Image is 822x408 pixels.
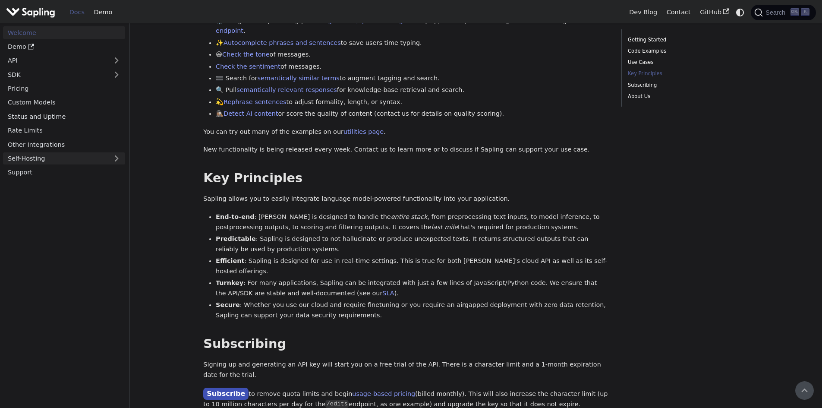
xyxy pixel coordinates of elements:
li: : [PERSON_NAME] is designed to handle the , from preprocessing text inputs, to model inference, t... [216,212,609,233]
a: SDK [3,68,108,81]
p: New functionality is being released every week. Contact us to learn more or to discuss if Sapling... [203,145,609,155]
li: ⚙️ Integrate deep learning-powered into any application, either through the or through the . [216,16,609,37]
li: 😀 of messages. [216,50,609,60]
a: Check the tone [222,51,269,58]
li: : Sapling is designed to not hallucinate or produce unexpected texts. It returns structured outpu... [216,234,609,255]
strong: Turnkey [216,279,243,286]
span: Search [763,9,791,16]
strong: Efficient [216,257,244,264]
li: : Sapling is designed for use in real-time settings. This is true for both [PERSON_NAME]'s cloud ... [216,256,609,277]
strong: Predictable [216,235,256,242]
li: ✨ to save users time typing. [216,38,609,48]
h2: Key Principles [203,171,609,186]
strong: End-to-end [216,213,254,220]
li: : For many applications, Sapling can be integrated with just a few lines of JavaScript/Python cod... [216,278,609,299]
a: usage-based pricing [352,390,415,397]
li: 🔍 Pull for knowledge-base retrieval and search. [216,85,609,95]
button: Switch between dark and light mode (currently system mode) [734,6,746,19]
a: Dev Blog [624,6,661,19]
button: Search (Ctrl+K) [751,5,816,20]
h2: Subscribing [203,336,609,352]
a: API [3,54,108,67]
p: You can try out many of the examples on our . [203,127,609,137]
li: of messages. [216,62,609,72]
em: entire stack [391,213,428,220]
a: semantically relevant responses [236,86,337,93]
a: Getting Started [628,36,745,44]
a: Support [3,166,125,179]
a: Docs [65,6,89,19]
a: Self-Hosting [3,152,125,165]
a: Welcome [3,26,125,39]
li: 💫 to adjust formality, length, or syntax. [216,97,609,108]
em: last mile [431,224,458,231]
a: Status and Uptime [3,110,125,123]
button: Expand sidebar category 'SDK' [108,68,125,81]
a: semantically similar terms [257,75,339,82]
p: Signing up and generating an API key will start you on a free trial of the API. There is a charac... [203,360,609,380]
p: Sapling allows you to easily integrate language model-powered functionality into your application. [203,194,609,204]
a: Rephrase sentences [224,98,286,105]
a: Detect AI content [224,110,278,117]
a: SLA [382,290,394,297]
strong: Secure [216,301,240,308]
li: 🟰 Search for to augment tagging and search. [216,73,609,84]
a: Subscribe [203,388,249,400]
a: Contact [662,6,696,19]
li: : Whether you use our cloud and require finetuning or you require an airgapped deployment with ze... [216,300,609,321]
a: utilities page [343,128,384,135]
a: Subscribing [628,81,745,89]
li: 🕵🏽‍♀️ or score the quality of content (contact us for details on quality scoring). [216,109,609,119]
a: Autocomplete phrases and sentences [224,39,341,46]
a: Key Principles [628,70,745,78]
a: Rate Limits [3,124,125,137]
a: Use Cases [628,58,745,66]
a: Code Examples [628,47,745,55]
kbd: K [801,8,809,16]
button: Scroll back to top [795,381,814,400]
button: Expand sidebar category 'API' [108,54,125,67]
a: GitHub [695,6,734,19]
img: Sapling.ai [6,6,55,19]
a: Demo [89,6,117,19]
a: Check the sentiment [216,63,280,70]
a: SDK [525,17,538,24]
a: Sapling.ai [6,6,58,19]
a: Demo [3,41,125,53]
a: Custom Models [3,96,125,109]
a: grammar/spell checking [328,17,403,24]
a: Pricing [3,82,125,95]
a: Other Integrations [3,138,125,151]
a: About Us [628,92,745,101]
